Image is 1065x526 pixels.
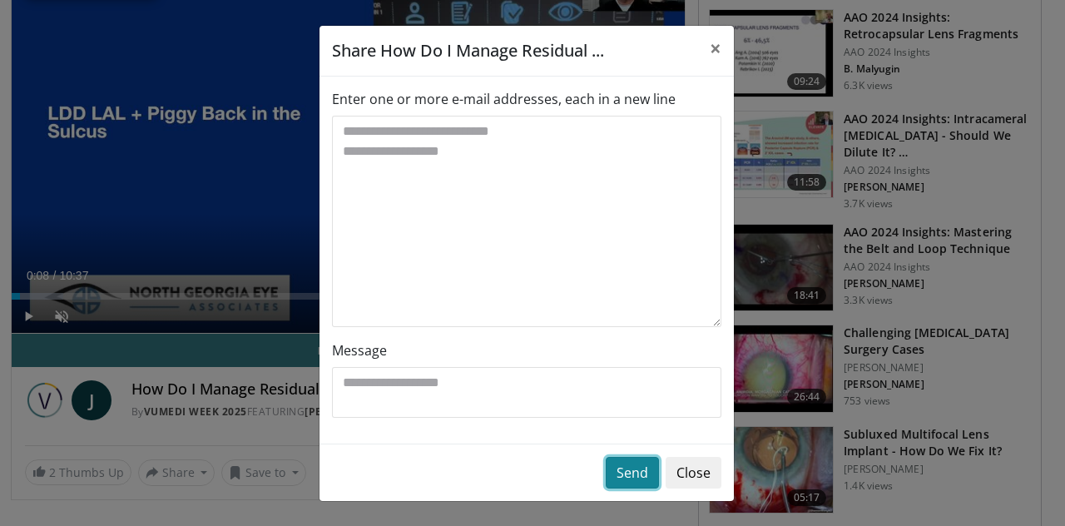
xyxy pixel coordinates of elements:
button: Close [666,457,721,489]
h5: Share How Do I Manage Residual ... [332,38,604,63]
label: Message [332,340,387,360]
button: Send [606,457,659,489]
label: Enter one or more e-mail addresses, each in a new line [332,89,676,109]
span: × [710,34,721,62]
